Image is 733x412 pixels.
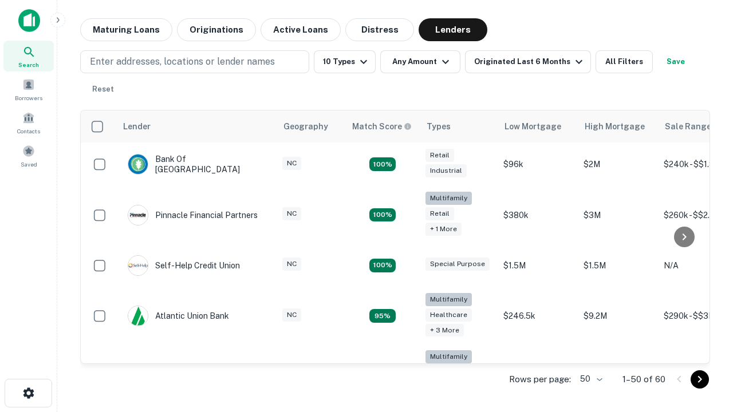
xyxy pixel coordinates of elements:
td: $1.5M [498,244,578,287]
img: picture [128,256,148,275]
div: + 3 more [425,324,464,337]
button: Reset [85,78,121,101]
div: + 1 more [425,223,462,236]
img: picture [128,154,148,174]
button: 10 Types [314,50,376,73]
span: Borrowers [15,93,42,102]
div: Geography [283,120,328,133]
div: 50 [576,371,604,387]
div: NC [282,157,301,170]
img: picture [128,205,148,225]
a: Saved [3,140,54,171]
h6: Match Score [352,120,409,133]
div: Pinnacle Financial Partners [128,205,258,225]
th: High Mortgage [578,110,658,142]
p: Enter addresses, locations or lender names [90,55,275,69]
img: capitalize-icon.png [18,9,40,32]
p: Rows per page: [509,373,571,386]
th: Lender [116,110,277,142]
div: Originated Last 6 Months [474,55,586,69]
div: Lender [123,120,151,133]
td: $9.2M [578,287,658,345]
td: $3M [578,186,658,244]
button: Distress [345,18,414,41]
button: Save your search to get updates of matches that match your search criteria. [657,50,694,73]
th: Capitalize uses an advanced AI algorithm to match your search with the best lender. The match sco... [345,110,420,142]
th: Low Mortgage [498,110,578,142]
button: Go to next page [691,370,709,389]
button: Active Loans [261,18,341,41]
button: All Filters [596,50,653,73]
button: Enter addresses, locations or lender names [80,50,309,73]
div: Matching Properties: 17, hasApolloMatch: undefined [369,208,396,222]
td: $3.2M [578,344,658,402]
button: Any Amount [380,50,460,73]
div: Atlantic Union Bank [128,306,229,326]
div: Multifamily [425,192,472,205]
div: The Fidelity Bank [128,363,220,384]
div: Matching Properties: 15, hasApolloMatch: undefined [369,157,396,171]
div: NC [282,308,301,322]
div: Matching Properties: 11, hasApolloMatch: undefined [369,259,396,272]
th: Types [420,110,498,142]
span: Saved [21,160,37,169]
div: Multifamily [425,350,472,363]
div: Self-help Credit Union [128,255,240,276]
div: High Mortgage [585,120,645,133]
a: Search [3,41,54,72]
button: Originated Last 6 Months [465,50,591,73]
div: NC [282,257,301,271]
div: Retail [425,149,454,162]
td: $246.5k [498,287,578,345]
div: Healthcare [425,308,472,322]
div: Capitalize uses an advanced AI algorithm to match your search with the best lender. The match sco... [352,120,412,133]
div: Bank Of [GEOGRAPHIC_DATA] [128,154,265,175]
a: Contacts [3,107,54,138]
a: Borrowers [3,74,54,105]
div: Low Mortgage [505,120,561,133]
span: Contacts [17,126,40,136]
div: Matching Properties: 9, hasApolloMatch: undefined [369,309,396,323]
button: Originations [177,18,256,41]
th: Geography [277,110,345,142]
div: NC [282,207,301,220]
div: Retail [425,207,454,220]
p: 1–50 of 60 [622,373,665,386]
td: $2M [578,142,658,186]
div: Types [427,120,451,133]
div: Special Purpose [425,257,490,271]
td: $96k [498,142,578,186]
td: $380k [498,186,578,244]
iframe: Chat Widget [676,320,733,375]
div: Sale Range [665,120,711,133]
div: Industrial [425,164,467,177]
td: $246k [498,344,578,402]
span: Search [18,60,39,69]
td: $1.5M [578,244,658,287]
button: Lenders [419,18,487,41]
img: picture [128,306,148,326]
button: Maturing Loans [80,18,172,41]
div: Multifamily [425,293,472,306]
